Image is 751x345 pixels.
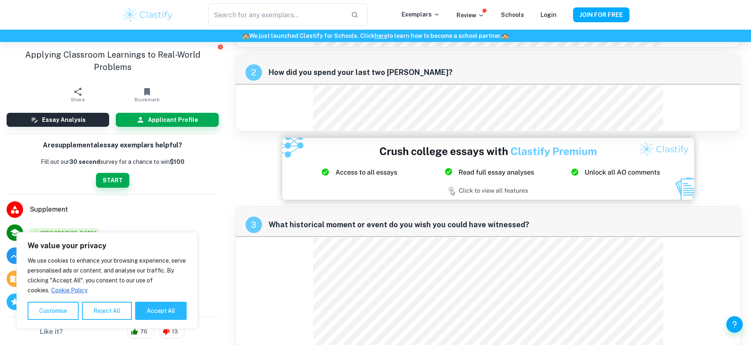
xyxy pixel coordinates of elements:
p: Exemplars [402,10,440,19]
button: Essay Analysis [7,113,109,127]
span: 🏫 [242,33,249,39]
a: Cookie Policy [51,287,88,294]
div: recipe [246,64,262,81]
span: 🏫 [502,33,509,39]
button: Share [43,83,112,106]
a: here [374,33,387,39]
h6: Are supplemental essay exemplars helpful? [43,140,182,151]
p: We use cookies to enhance your browsing experience, serve personalised ads or content, and analys... [28,256,187,295]
strong: $100 [170,159,185,165]
h6: Applicant Profile [148,115,198,124]
button: JOIN FOR FREE [573,7,629,22]
span: [GEOGRAPHIC_DATA] [30,228,99,237]
span: Bookmark [135,97,160,103]
span: How did you spend your last two [PERSON_NAME]? [269,67,731,78]
h1: Applying Classroom Learnings to Real-World Problems [7,49,219,73]
button: Help and Feedback [726,316,743,333]
button: Customise [28,302,79,320]
h6: Like it? [40,327,63,337]
p: We value your privacy [28,241,187,251]
h6: We just launched Clastify for Schools. Click to learn how to become a school partner. [2,31,749,40]
span: 76 [136,328,152,336]
a: Schools [501,12,524,18]
button: Reject All [82,302,132,320]
a: Login [540,12,557,18]
div: We value your privacy [16,232,198,329]
div: Accepted: Stanford University [30,228,99,237]
button: Accept All [135,302,187,320]
p: Review [456,11,484,20]
p: Fill out our survey for a chance to win [41,157,185,166]
img: Clastify logo [122,7,174,23]
b: 30 second [69,159,100,165]
div: 76 [127,325,154,338]
button: START [96,173,129,188]
input: Search for any exemplars... [208,3,344,26]
div: 13 [159,325,185,338]
button: Report issue [218,44,224,50]
button: Bookmark [112,83,182,106]
div: recipe [246,217,262,233]
h6: Essay Analysis [42,115,86,124]
span: 13 [167,328,182,336]
span: Supplement [30,205,219,214]
button: Applicant Profile [116,113,218,127]
span: Share [71,97,85,103]
span: What historical moment or event do you wish you could have witnessed? [269,219,731,231]
img: Ad [282,138,694,200]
